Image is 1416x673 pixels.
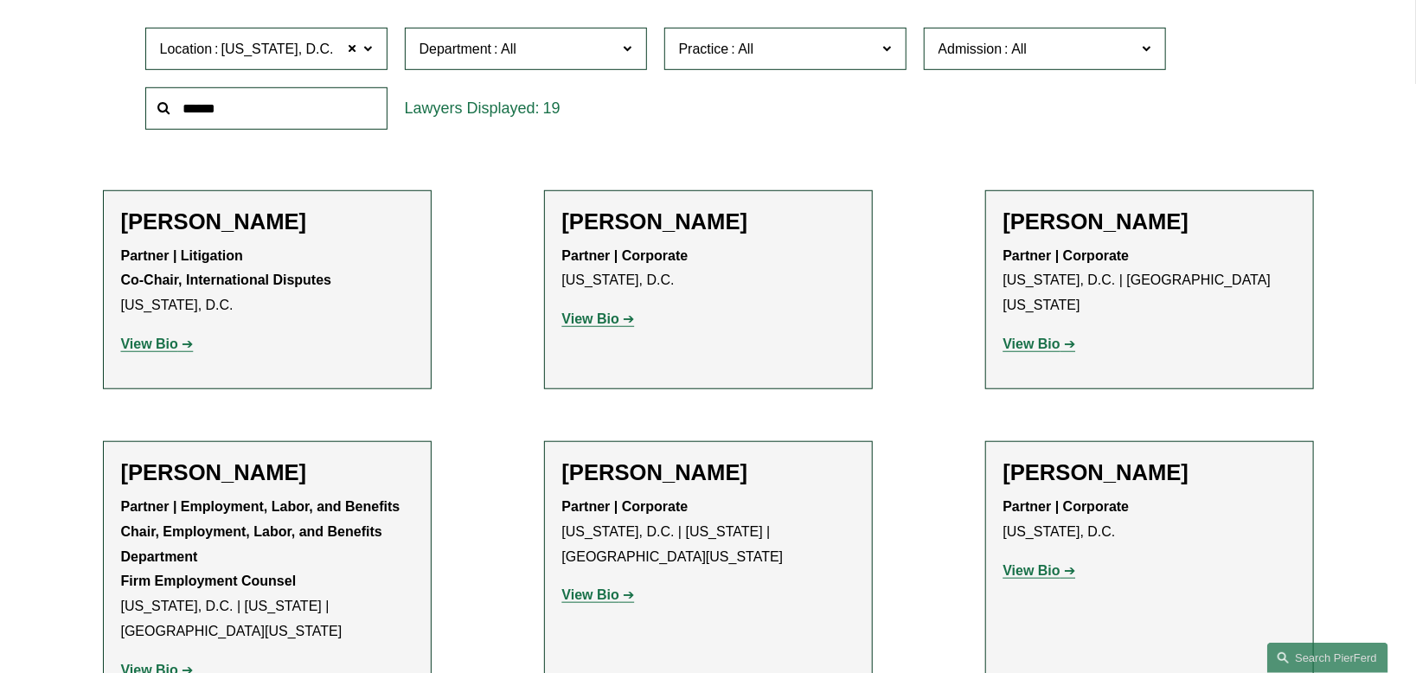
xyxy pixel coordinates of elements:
a: Search this site [1267,643,1388,673]
strong: Partner | Corporate [1003,499,1130,514]
a: View Bio [1003,336,1076,351]
h2: [PERSON_NAME] [121,208,413,235]
a: View Bio [562,587,635,602]
h2: [PERSON_NAME] [121,459,413,486]
strong: Partner | Corporate [562,499,689,514]
span: Admission [939,42,1003,56]
strong: Partner | Corporate [562,248,689,263]
strong: Partner | Litigation Co-Chair, International Disputes [121,248,332,288]
span: Location [160,42,213,56]
p: [US_STATE], D.C. | [US_STATE] | [GEOGRAPHIC_DATA][US_STATE] [121,495,413,644]
a: View Bio [1003,563,1076,578]
h2: [PERSON_NAME] [1003,459,1296,486]
a: View Bio [121,336,194,351]
span: Department [420,42,492,56]
strong: View Bio [562,311,619,326]
strong: Partner | Corporate [1003,248,1130,263]
h2: [PERSON_NAME] [562,459,855,486]
p: [US_STATE], D.C. [121,244,413,318]
span: 19 [543,99,561,117]
p: [US_STATE], D.C. [1003,495,1296,545]
strong: View Bio [562,587,619,602]
span: Practice [679,42,729,56]
strong: Partner | Employment, Labor, and Benefits Chair, Employment, Labor, and Benefits Department Firm ... [121,499,400,588]
strong: View Bio [1003,563,1060,578]
p: [US_STATE], D.C. | [GEOGRAPHIC_DATA][US_STATE] [1003,244,1296,318]
p: [US_STATE], D.C. [562,244,855,294]
h2: [PERSON_NAME] [562,208,855,235]
strong: View Bio [1003,336,1060,351]
a: View Bio [562,311,635,326]
strong: View Bio [121,336,178,351]
span: [US_STATE], D.C. [221,38,334,61]
p: [US_STATE], D.C. | [US_STATE] | [GEOGRAPHIC_DATA][US_STATE] [562,495,855,569]
h2: [PERSON_NAME] [1003,208,1296,235]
